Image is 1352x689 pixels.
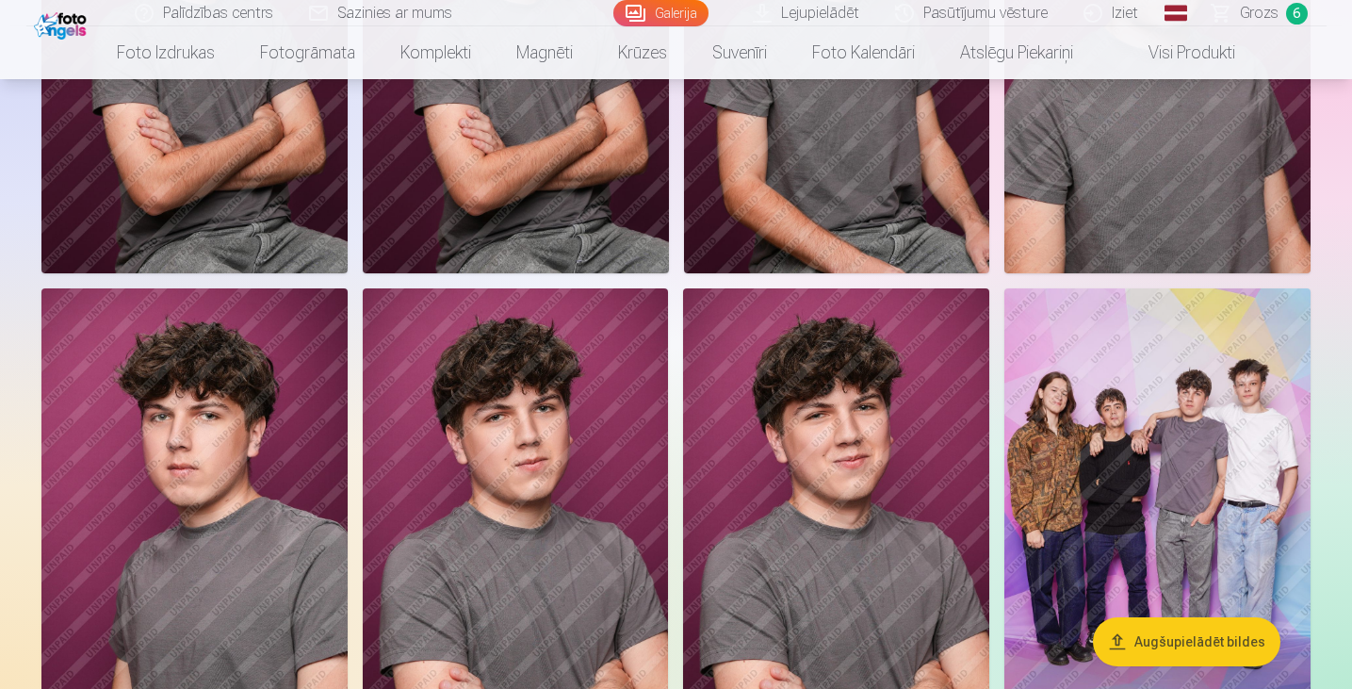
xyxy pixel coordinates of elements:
a: Magnēti [494,26,595,79]
a: Suvenīri [690,26,790,79]
span: 6 [1286,3,1308,25]
a: Foto kalendāri [790,26,937,79]
span: Grozs [1240,2,1279,25]
button: Augšupielādēt bildes [1093,617,1280,666]
a: Komplekti [378,26,494,79]
a: Fotogrāmata [237,26,378,79]
a: Visi produkti [1096,26,1258,79]
a: Atslēgu piekariņi [937,26,1096,79]
img: /fa1 [34,8,91,40]
a: Foto izdrukas [94,26,237,79]
a: Krūzes [595,26,690,79]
